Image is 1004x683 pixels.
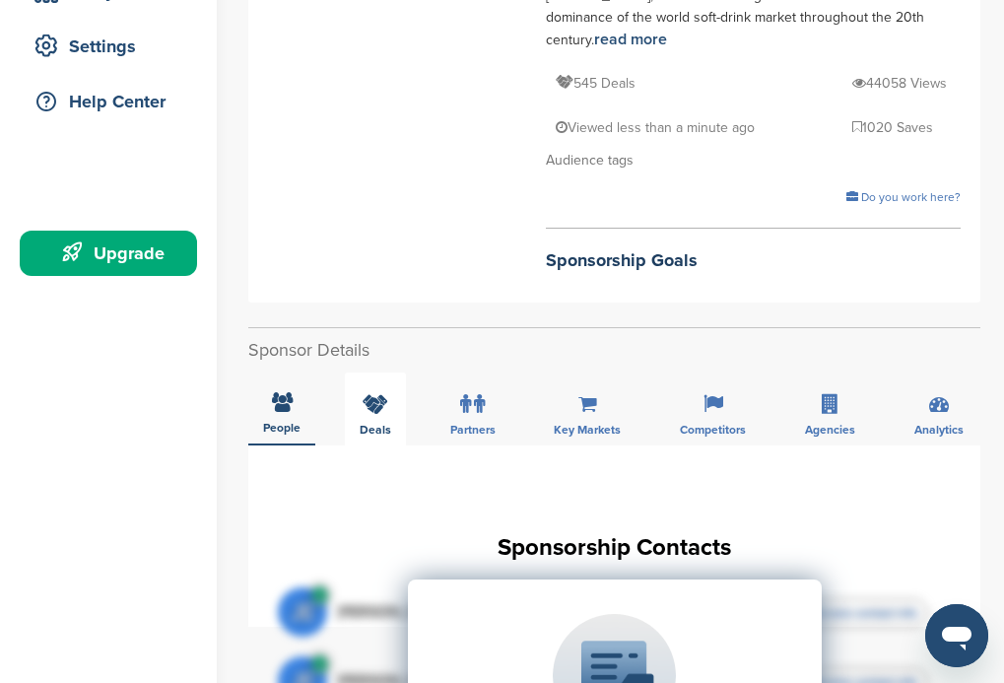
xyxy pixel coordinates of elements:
iframe: Button to launch messaging window [925,604,988,667]
a: Do you work here? [846,190,961,204]
span: Do you work here? [861,190,961,204]
p: 44058 Views [852,71,947,96]
a: Upgrade [20,231,197,276]
span: Agencies [805,424,855,436]
span: Competitors [680,424,746,436]
span: Partners [450,424,496,436]
span: Analytics [914,424,964,436]
span: Deals [360,424,391,436]
p: 545 Deals [556,71,636,96]
span: People [263,422,301,434]
h2: Sponsor Details [248,337,980,364]
p: Viewed less than a minute ago [556,115,755,140]
a: Help Center [20,79,197,124]
h2: Sponsorship Goals [546,247,961,274]
a: read more [594,30,667,49]
div: Settings [30,29,197,64]
span: Key Markets [554,424,621,436]
div: Upgrade [30,236,197,271]
a: Settings [20,24,197,69]
div: Audience tags [546,150,961,171]
p: 1020 Saves [852,115,933,140]
div: Help Center [30,84,197,119]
